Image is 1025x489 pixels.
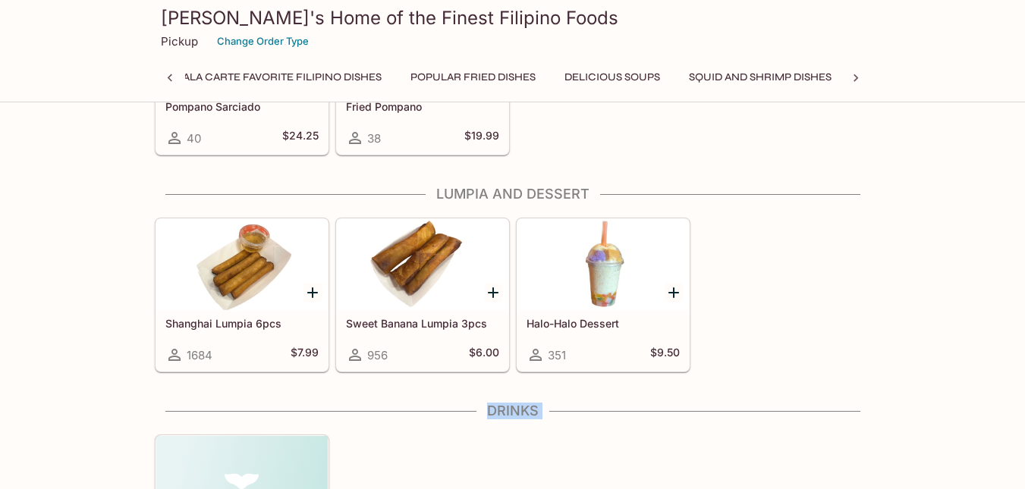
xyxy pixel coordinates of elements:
[346,317,499,330] h5: Sweet Banana Lumpia 3pcs
[665,283,684,302] button: Add Halo-Halo Dessert
[367,348,388,362] span: 956
[282,129,319,147] h5: $24.25
[337,219,508,310] div: Sweet Banana Lumpia 3pcs
[165,317,319,330] h5: Shanghai Lumpia 6pcs
[681,67,840,88] button: Squid and Shrimp Dishes
[165,100,319,113] h5: Pompano Sarciado
[367,131,381,146] span: 38
[155,403,871,419] h4: Drinks
[336,218,509,371] a: Sweet Banana Lumpia 3pcs956$6.00
[527,317,680,330] h5: Halo-Halo Dessert
[156,219,328,310] div: Shanghai Lumpia 6pcs
[517,219,689,310] div: Halo-Halo Dessert
[556,67,668,88] button: Delicious Soups
[464,129,499,147] h5: $19.99
[303,283,322,302] button: Add Shanghai Lumpia 6pcs
[175,67,390,88] button: Ala Carte Favorite Filipino Dishes
[402,67,544,88] button: Popular Fried Dishes
[161,6,865,30] h3: [PERSON_NAME]'s Home of the Finest Filipino Foods
[517,218,690,371] a: Halo-Halo Dessert351$9.50
[187,348,212,362] span: 1684
[469,346,499,364] h5: $6.00
[161,34,198,49] p: Pickup
[155,186,871,202] h4: Lumpia and Dessert
[548,348,566,362] span: 351
[187,131,201,146] span: 40
[156,218,329,371] a: Shanghai Lumpia 6pcs1684$7.99
[484,283,503,302] button: Add Sweet Banana Lumpia 3pcs
[210,30,316,53] button: Change Order Type
[650,346,680,364] h5: $9.50
[346,100,499,113] h5: Fried Pompano
[291,346,319,364] h5: $7.99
